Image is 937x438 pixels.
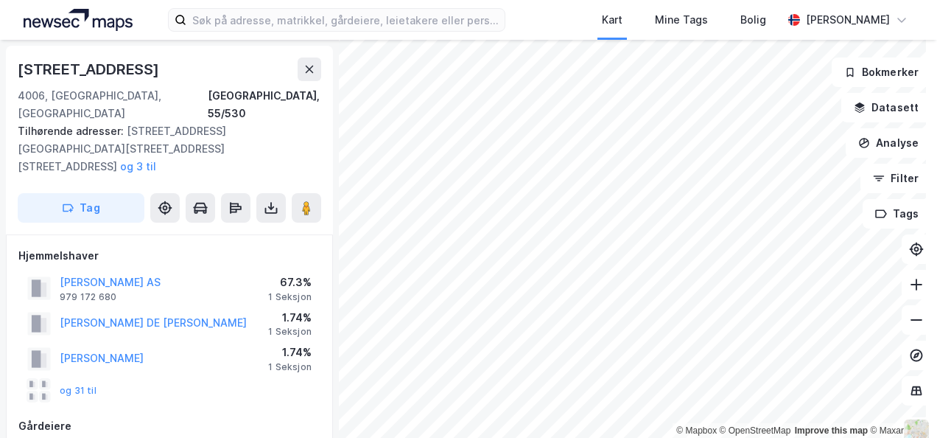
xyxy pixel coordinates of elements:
button: Tag [18,193,144,223]
button: Datasett [841,93,931,122]
div: [STREET_ADDRESS] [18,58,162,81]
div: [PERSON_NAME] [806,11,890,29]
div: Gårdeiere [18,417,320,435]
iframe: Chat Widget [863,367,937,438]
div: 4006, [GEOGRAPHIC_DATA], [GEOGRAPHIC_DATA] [18,87,208,122]
button: Analyse [846,128,931,158]
img: logo.a4113a55bc3d86da70a041830d287a7e.svg [24,9,133,31]
div: 1 Seksjon [268,361,312,373]
a: Mapbox [676,425,717,436]
button: Tags [863,199,931,229]
div: 1.74% [268,309,312,327]
div: 1 Seksjon [268,326,312,338]
div: Mine Tags [655,11,708,29]
button: Filter [860,164,931,193]
div: 979 172 680 [60,291,116,303]
div: Kart [602,11,622,29]
a: OpenStreetMap [720,425,791,436]
div: [STREET_ADDRESS][GEOGRAPHIC_DATA][STREET_ADDRESS][STREET_ADDRESS] [18,122,309,175]
div: [GEOGRAPHIC_DATA], 55/530 [208,87,322,122]
div: Kontrollprogram for chat [863,367,937,438]
div: 1.74% [268,344,312,361]
div: 1 Seksjon [268,291,312,303]
a: Improve this map [795,425,868,436]
input: Søk på adresse, matrikkel, gårdeiere, leietakere eller personer [186,9,504,31]
div: Bolig [740,11,766,29]
span: Tilhørende adresser: [18,125,127,137]
div: Hjemmelshaver [18,247,320,265]
div: 67.3% [268,274,312,291]
button: Bokmerker [832,58,931,87]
